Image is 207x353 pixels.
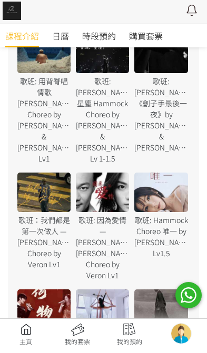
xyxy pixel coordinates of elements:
[17,78,71,167] div: 歌班: 用背脊唱情歌 [PERSON_NAME] Choreo by [PERSON_NAME] & [PERSON_NAME] Lv1
[76,217,129,284] div: 歌班: 因為愛情 — [PERSON_NAME]&[PERSON_NAME] Choreo by Veron Lv1
[134,217,188,261] div: 歌班: Hammock Choreo 唯一 by [PERSON_NAME] Lv1.5
[134,78,188,156] div: 歌班: [PERSON_NAME]《劊子手最後一夜》by [PERSON_NAME] & [PERSON_NAME]
[129,32,163,45] span: 購買套票
[76,78,129,167] div: 歌班: [PERSON_NAME]- 星塵 Hammock Choreo by [PERSON_NAME] & [PERSON_NAME] Lv 1-1.5
[82,27,116,50] a: 時段預約
[52,27,69,50] a: 日曆
[82,32,116,45] span: 時段預約
[5,32,39,45] span: 課程介紹
[129,27,163,50] a: 購買套票
[17,217,71,273] div: 歌班：我們都是第一次做人 — [PERSON_NAME] Choreo by Veron Lv1
[5,27,39,50] a: 課程介紹
[52,32,69,45] span: 日曆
